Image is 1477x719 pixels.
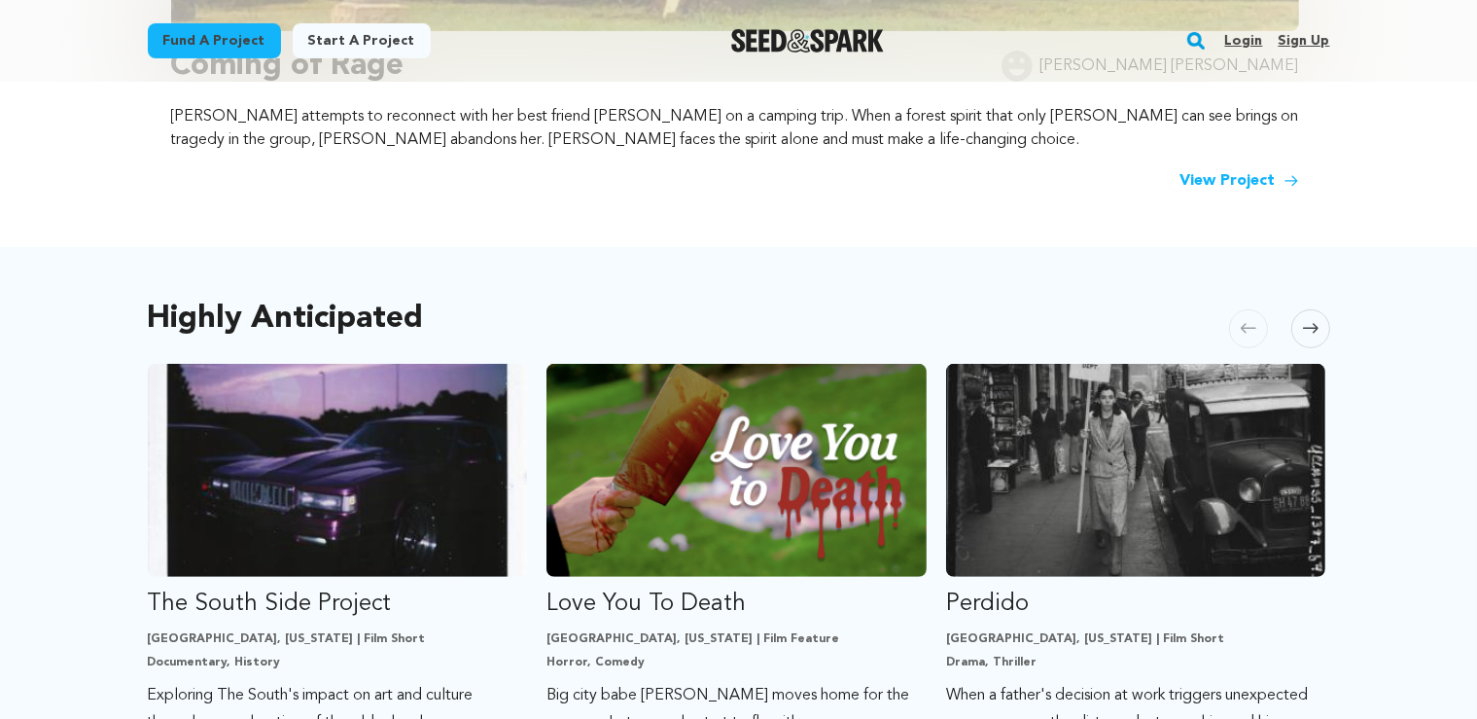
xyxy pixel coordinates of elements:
img: Seed&Spark Logo Dark Mode [731,29,884,53]
p: [PERSON_NAME] attempts to reconnect with her best friend [PERSON_NAME] on a camping trip. When a ... [171,105,1299,152]
a: View Project [1180,169,1299,193]
p: Perdido [946,589,1326,620]
a: Fund a project [148,23,281,58]
a: Seed&Spark Homepage [731,29,884,53]
p: Love You To Death [546,589,927,620]
a: Start a project [293,23,431,58]
a: Sign up [1278,25,1329,56]
p: [GEOGRAPHIC_DATA], [US_STATE] | Film Feature [546,631,927,647]
a: Login [1224,25,1262,56]
p: Drama, Thriller [946,655,1326,670]
p: [GEOGRAPHIC_DATA], [US_STATE] | Film Short [946,631,1326,647]
p: Documentary, History [148,655,528,670]
p: The South Side Project [148,589,528,620]
p: [GEOGRAPHIC_DATA], [US_STATE] | Film Short [148,631,528,647]
p: Horror, Comedy [546,655,927,670]
h2: Highly Anticipated [148,306,424,333]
